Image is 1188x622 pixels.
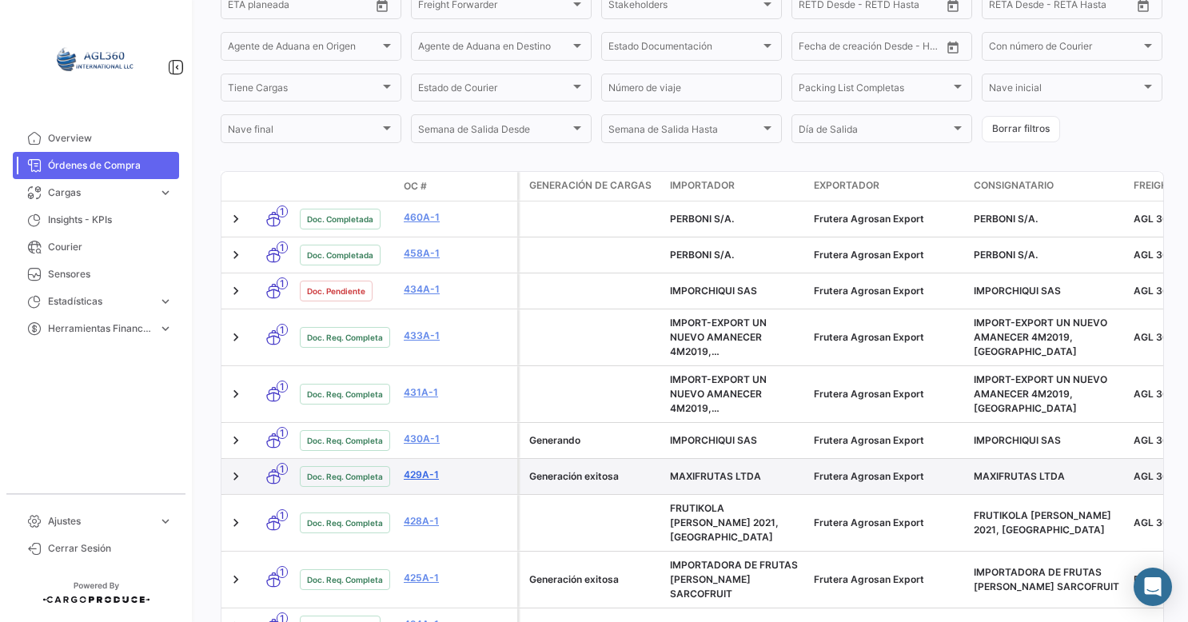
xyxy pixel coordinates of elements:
span: Frutera Agrosan Export [814,434,924,446]
span: FRUTIKOLA JP KARACAS 2021, CA [670,502,779,543]
span: Frutera Agrosan Export [814,470,924,482]
span: expand_more [158,321,173,336]
span: Frutera Agrosan Export [814,213,924,225]
a: Expand/Collapse Row [228,211,244,227]
a: Courier [13,233,179,261]
span: Stakeholders [608,2,760,13]
button: Borrar filtros [982,116,1060,142]
span: Courier [48,240,173,254]
a: 460A-1 [404,210,511,225]
input: Hasta [268,2,336,13]
span: Doc. Req. Completa [307,470,383,483]
span: Consignatario [974,178,1054,193]
span: 1 [277,205,288,217]
span: Exportador [814,178,879,193]
div: Generación exitosa [529,469,657,484]
a: 433A-1 [404,329,511,343]
datatable-header-cell: Estado Doc. [293,180,397,193]
a: Expand/Collapse Row [228,283,244,299]
span: 1 [277,509,288,521]
span: IMPORT-EXPORT UN NUEVO AMANECER 4M2019, CA [670,373,773,429]
span: expand_more [158,185,173,200]
a: Expand/Collapse Row [228,572,244,588]
span: Generación de cargas [529,178,652,193]
span: IMPORCHIQUI SAS [670,285,757,297]
a: Overview [13,125,179,152]
span: IMPORT-EXPORT UN NUEVO AMANECER 4M2019, CA [670,317,773,372]
span: PERBONI S/A. [974,249,1038,261]
span: 1 [277,241,288,253]
datatable-header-cell: Consignatario [967,172,1127,201]
input: Hasta [839,2,907,13]
span: Agente de Aduana en Origen [228,43,380,54]
span: 1 [277,427,288,439]
span: Día de Salida [799,126,951,138]
span: Nave final [228,126,380,138]
datatable-header-cell: Modo de Transporte [253,180,293,193]
a: Expand/Collapse Row [228,329,244,345]
span: Frutera Agrosan Export [814,249,924,261]
a: 428A-1 [404,514,511,528]
a: Sensores [13,261,179,288]
span: Estado Documentación [608,43,760,54]
span: Órdenes de Compra [48,158,173,173]
span: IMPORT-EXPORT UN NUEVO AMANECER 4M2019, CA [974,373,1107,414]
span: Estadísticas [48,294,152,309]
a: Expand/Collapse Row [228,433,244,449]
span: PERBONI S/A. [670,213,734,225]
span: Herramientas Financieras [48,321,152,336]
a: 434A-1 [404,282,511,297]
a: Órdenes de Compra [13,152,179,179]
span: Doc. Completada [307,249,373,261]
datatable-header-cell: OC # [397,173,517,200]
span: IMPORCHIQUI SAS [974,434,1061,446]
span: IMPORCHIQUI SAS [670,434,757,446]
input: Desde [799,43,827,54]
a: Insights - KPIs [13,206,179,233]
span: expand_more [158,294,173,309]
span: Agente de Aduana en Destino [418,43,570,54]
span: Semana de Salida Desde [418,126,570,138]
span: PERBONI S/A. [974,213,1038,225]
span: Ajustes [48,514,152,528]
span: Cerrar Sesión [48,541,173,556]
span: Frutera Agrosan Export [814,573,924,585]
span: 1 [277,566,288,578]
span: Doc. Req. Completa [307,573,383,586]
input: Desde [228,2,257,13]
span: 1 [277,463,288,475]
span: 1 [277,324,288,336]
span: Frutera Agrosan Export [814,388,924,400]
a: 431A-1 [404,385,511,400]
span: Doc. Req. Completa [307,434,383,447]
span: Doc. Req. Completa [307,331,383,344]
img: 64a6efb6-309f-488a-b1f1-3442125ebd42.png [56,19,136,99]
datatable-header-cell: Exportador [807,172,967,201]
a: 429A-1 [404,468,511,482]
span: Semana de Salida Hasta [608,126,760,138]
span: Cargas [48,185,152,200]
span: IMPORTADORA DE FRUTAS SARANGO S.A. SARCOFRUIT [670,559,798,600]
div: Generando [529,433,657,448]
div: Generación exitosa [529,572,657,587]
a: 425A-1 [404,571,511,585]
span: IMPORT-EXPORT UN NUEVO AMANECER 4M2019, CA [974,317,1107,357]
span: Nave inicial [989,85,1141,96]
span: Doc. Req. Completa [307,388,383,401]
span: Freight Forwarder [418,2,570,13]
span: Doc. Pendiente [307,285,365,297]
span: OC # [404,179,427,193]
span: Frutera Agrosan Export [814,285,924,297]
span: PERBONI S/A. [670,249,734,261]
span: Frutera Agrosan Export [814,516,924,528]
input: Desde [989,2,1018,13]
span: Con número de Courier [989,43,1141,54]
a: Expand/Collapse Row [228,247,244,263]
datatable-header-cell: Importador [664,172,807,201]
a: 430A-1 [404,432,511,446]
span: 1 [277,277,288,289]
span: IMPORCHIQUI SAS [974,285,1061,297]
span: Doc. Req. Completa [307,516,383,529]
span: Insights - KPIs [48,213,173,227]
a: Expand/Collapse Row [228,386,244,402]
